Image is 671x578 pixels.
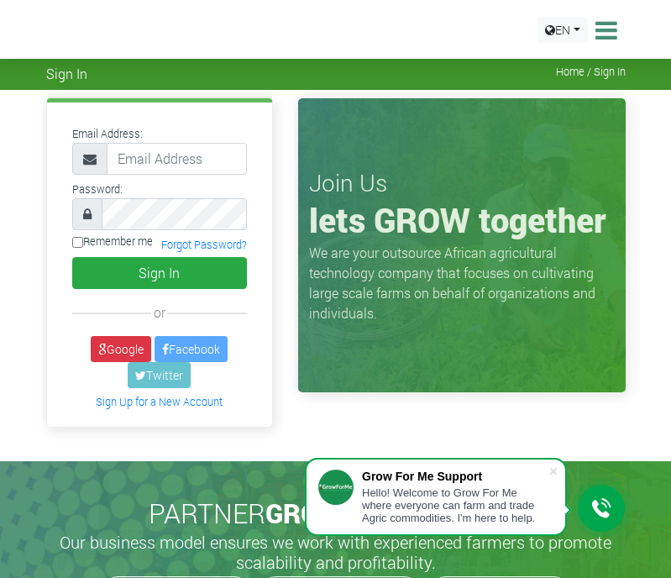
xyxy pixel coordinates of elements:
[50,532,621,572] h5: Our business model ensures we work with experienced farmers to promote scalability and profitabil...
[72,302,247,323] div: or
[309,169,615,197] h3: Join Us
[362,470,548,483] div: Grow For Me Support
[53,497,619,529] h2: PARTNER [DATE]
[107,143,247,175] input: Email Address
[72,181,123,197] label: Password:
[556,66,626,78] span: Home / Sign In
[96,395,223,408] a: Sign Up for a New Account
[537,17,588,43] a: EN
[72,257,247,289] button: Sign In
[362,486,548,524] div: Hello! Welcome to Grow For Me where everyone can farm and trade Agric commodities. I'm here to help.
[72,234,153,250] label: Remember me
[309,200,615,240] h1: lets GROW together
[72,126,143,142] label: Email Address:
[161,238,247,251] a: Forgot Password?
[91,336,151,362] a: Google
[46,66,87,81] span: Sign In
[72,237,83,248] input: Remember me
[309,243,615,323] p: We are your outsource African agricultural technology company that focuses on cultivating large s...
[265,495,446,531] span: GROW FOR ME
